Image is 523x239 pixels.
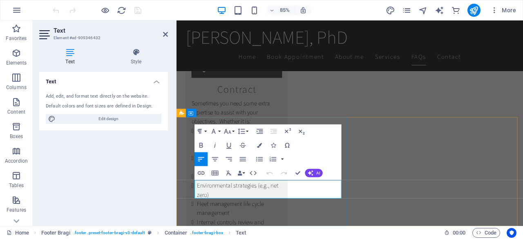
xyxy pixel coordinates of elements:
[236,124,249,138] button: Line Height
[194,138,208,152] button: Bold (Ctrl+B)
[295,124,308,138] button: Subscript
[253,138,266,152] button: Colors
[236,152,249,166] button: Align Justify
[7,228,29,238] a: Click to cancel selection. Double-click to open Pages
[194,152,208,166] button: Align Left
[54,27,168,34] h2: Text
[54,34,152,42] h3: Element #ed-909346432
[208,124,221,138] button: Font Family
[165,228,188,238] span: Click to select. Double-click to edit
[41,228,246,238] nav: breadcrumb
[278,5,291,15] h6: 85%
[386,6,395,15] i: Design (Ctrl+Alt+Y)
[266,152,279,166] button: Ordered List
[487,4,519,17] button: More
[46,103,161,110] div: Default colors and font sizes are defined in Design.
[458,230,460,236] span: :
[435,6,444,15] i: AI Writer
[222,166,235,180] button: Clear Formatting
[46,114,161,124] button: Edit design
[194,166,208,180] button: Insert Link
[58,114,159,124] span: Edit design
[476,228,496,238] span: Code
[247,166,260,180] button: HTML
[208,152,221,166] button: Align Center
[41,228,70,238] span: Click to select. Double-click to edit
[267,138,280,152] button: Icons
[194,124,208,138] button: Paragraph Format
[236,138,249,152] button: Strikethrough
[100,5,110,15] button: Click here to leave preview mode and continue editing
[435,5,445,15] button: text_generator
[451,6,460,15] i: Commerce
[104,48,168,65] h4: Style
[291,166,304,180] button: Confirm (Ctrl+⏎)
[5,158,28,164] p: Accordion
[236,166,246,180] button: Data Bindings
[418,5,428,15] button: navigator
[469,6,478,15] i: Publish
[386,5,396,15] button: design
[116,5,126,15] button: reload
[418,6,428,15] i: Navigator
[299,7,307,14] i: On resize automatically adjust zoom level to fit chosen device.
[7,109,25,115] p: Content
[402,6,411,15] i: Pages (Ctrl+Alt+S)
[46,93,161,100] div: Add, edit, and format text directly on the website.
[39,72,168,87] h4: Text
[281,138,294,152] button: Special Characters
[148,230,152,235] i: This element is a customizable preset
[190,228,223,238] span: . footer-bragi-box
[507,228,516,238] button: Usercentrics
[266,5,295,15] button: 85%
[222,124,235,138] button: Font Size
[10,133,23,140] p: Boxes
[453,228,465,238] span: 00 00
[467,4,481,17] button: publish
[39,48,104,65] h4: Text
[277,166,291,180] button: Redo (Ctrl+Shift+Z)
[264,166,277,180] button: Undo (Ctrl+Z)
[305,169,323,177] button: AI
[6,35,27,42] p: Favorites
[236,228,246,238] span: Click to select. Double-click to edit
[267,124,280,138] button: Decrease Indent
[280,152,286,166] button: Ordered List
[6,60,27,66] p: Elements
[451,5,461,15] button: commerce
[74,228,145,238] span: . footer .preset-footer-bragi-v3-default
[208,138,221,152] button: Italic (Ctrl+I)
[253,152,266,166] button: Unordered List
[208,166,221,180] button: Insert Table
[253,124,266,138] button: Increase Indent
[7,207,26,213] p: Features
[402,5,412,15] button: pages
[6,84,27,91] p: Columns
[222,138,235,152] button: Underline (Ctrl+U)
[281,124,294,138] button: Superscript
[444,228,466,238] h6: Session time
[490,6,516,14] span: More
[9,182,24,189] p: Tables
[316,171,320,175] span: AI
[222,152,235,166] button: Align Right
[472,228,500,238] button: Code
